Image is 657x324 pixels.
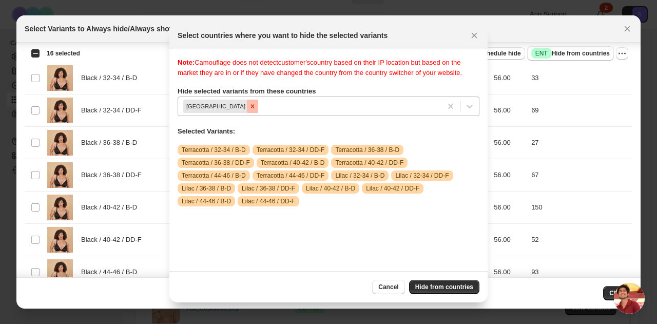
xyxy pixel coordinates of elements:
span: Terracotta / 36-38 / B-D [335,146,399,154]
span: Terracotta / 40-42 / B-D [261,159,325,167]
h2: Select Variants to Always hide/Always show (Easy-On Mobility Bra (Original)) [25,24,288,34]
span: Terracotta / 44-46 / B-D [182,171,246,180]
td: 56.00 [491,159,528,192]
button: Close [603,286,632,300]
span: Black / 40-42 / DD-F [81,235,147,245]
td: 56.00 [491,224,528,256]
button: Close [620,22,634,36]
td: 56.00 [491,256,528,289]
td: 56.00 [491,127,528,159]
td: 52 [528,224,632,256]
img: AdaptiveFrontClosingBra-Black-frontview.png [47,227,73,253]
td: 93 [528,256,632,289]
img: AdaptiveFrontClosingBra-Black-frontview.png [47,65,73,91]
span: Black / 32-34 / DD-F [81,105,147,116]
span: Black / 44-46 / B-D [81,267,143,277]
span: Lilac / 40-42 / B-D [306,184,355,193]
img: AdaptiveFrontClosingBra-Black-frontview.png [47,162,73,188]
button: More actions [616,47,628,60]
td: 56.00 [491,94,528,127]
span: Black / 36-38 / B-D [81,138,143,148]
span: Lilac / 44-46 / B-D [182,197,231,205]
b: Selected Variants: [178,127,235,135]
span: Lilac / 44-46 / DD-F [242,197,295,205]
img: AdaptiveFrontClosingBra-Black-frontview.png [47,259,73,285]
button: Close [467,28,481,43]
span: Lilac / 36-38 / B-D [182,184,231,193]
button: Schedule hide [475,47,525,60]
b: Note: [178,59,195,66]
span: Lilac / 40-42 / DD-F [366,184,419,193]
span: Terracotta / 32-34 / B-D [182,146,246,154]
td: 56.00 [491,192,528,224]
span: Lilac / 32-34 / DD-F [395,171,449,180]
td: 69 [528,94,632,127]
td: 33 [528,62,632,94]
span: Lilac / 32-34 / B-D [335,171,384,180]
img: AdaptiveFrontClosingBra-Black-frontview.png [47,195,73,220]
div: Remove Australia [247,100,258,113]
span: Terracotta / 40-42 / DD-F [335,159,403,167]
img: AdaptiveFrontClosingBra-Black-frontview.png [47,98,73,123]
span: Black / 40-42 / B-D [81,202,143,213]
span: Hide from countries [531,48,610,59]
span: Hide from countries [415,283,473,291]
span: Cancel [378,283,398,291]
td: 27 [528,127,632,159]
span: ENT [535,49,548,58]
td: 150 [528,192,632,224]
button: Cancel [372,280,404,294]
button: Hide from countries [409,280,479,294]
span: Terracotta / 32-34 / DD-F [257,146,325,154]
span: Lilac / 36-38 / DD-F [242,184,295,193]
div: [GEOGRAPHIC_DATA] [183,100,247,113]
h2: Select countries where you want to hide the selected variants [178,30,388,41]
span: Black / 32-34 / B-D [81,73,143,83]
img: AdaptiveFrontClosingBra-Black-frontview.png [47,130,73,156]
span: Black / 36-38 / DD-F [81,170,147,180]
div: Camouflage does not detect customer's country based on their IP location but based on the market ... [178,58,479,78]
div: Open chat [614,283,645,314]
span: Schedule hide [479,49,520,58]
td: 56.00 [491,62,528,94]
span: Close [609,289,626,297]
span: 16 selected [47,49,80,58]
td: 67 [528,159,632,192]
b: Hide selected variants from these countries [178,87,316,95]
button: SuccessENTHide from countries [527,46,614,61]
span: Terracotta / 44-46 / DD-F [257,171,325,180]
span: Terracotta / 36-38 / DD-F [182,159,250,167]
